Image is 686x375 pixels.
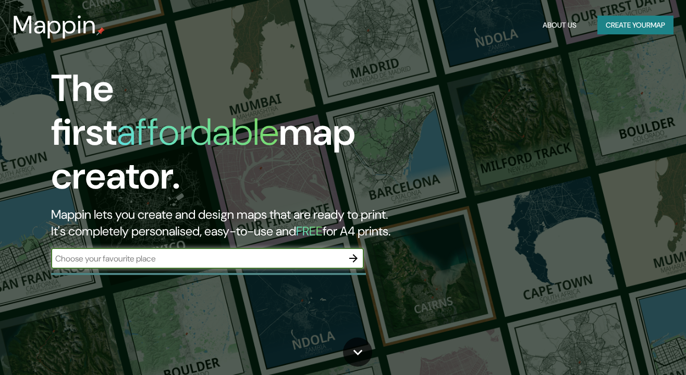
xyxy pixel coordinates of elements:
h5: FREE [296,223,323,239]
h3: Mappin [13,10,96,40]
iframe: Help widget launcher [593,334,675,364]
h1: affordable [117,108,279,156]
img: mappin-pin [96,27,105,35]
button: About Us [538,16,581,35]
h2: Mappin lets you create and design maps that are ready to print. It's completely personalised, eas... [51,206,394,240]
input: Choose your favourite place [51,253,343,265]
button: Create yourmap [597,16,673,35]
h1: The first map creator. [51,67,394,206]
